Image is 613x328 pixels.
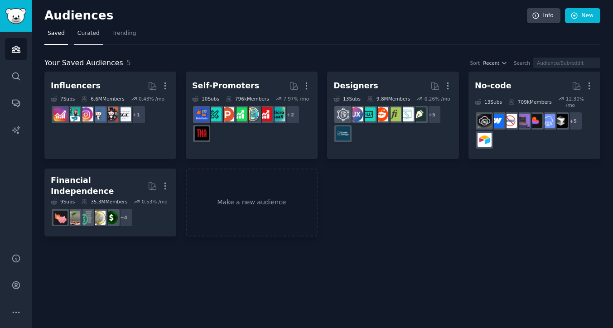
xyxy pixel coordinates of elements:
img: learndesign [336,126,350,140]
a: Influencers7Subs6.6MMembers0.43% /mo+1BeautyGuruChattersocialmediaInstagramInstagramMarketinginfl... [44,72,176,159]
img: betatests [195,107,209,121]
span: Trending [112,29,136,38]
img: TestMyApp [195,126,209,140]
img: InstagramGrowthTips [53,107,68,121]
div: Self-Promoters [192,80,259,92]
a: Saved [44,26,68,45]
img: youtubepromotion [258,107,272,121]
a: Info [527,8,560,24]
img: Airtable [478,133,492,147]
img: InstagramMarketing [79,107,93,121]
img: selfpromotion [233,107,247,121]
img: AppIdeas [246,107,260,121]
div: + 2 [281,105,300,124]
div: 9.8M Members [367,96,410,102]
div: 9 Sub s [51,198,75,205]
img: UKPersonalFinance [92,211,106,225]
img: influencermarketing [66,107,80,121]
button: Recent [483,60,507,66]
img: web_design [400,107,414,121]
a: No-code13Subs709kMembers12.30% /mo+5cursorSaaSlovablevibecodingnocodewebflowNoCodeSaaSAirtable [468,72,600,159]
div: Financial Independence [51,175,148,197]
div: 35.3M Members [81,198,127,205]
a: Designers13Subs9.8MMembers0.26% /mo+5graphic_designweb_designtypographylogodesignUI_DesignUXDesig... [327,72,459,159]
div: Influencers [51,80,101,92]
span: 5 [126,58,131,67]
span: Curated [77,29,100,38]
div: 12.30 % /mo [566,96,594,108]
span: Recent [483,60,499,66]
div: + 4 [114,208,133,227]
div: 6.6M Members [81,96,124,102]
div: 10 Sub s [192,96,219,102]
img: ProductHunters [220,107,234,121]
img: NoCodeSaaS [478,114,492,128]
a: Trending [109,26,139,45]
span: Saved [48,29,65,38]
div: 7 Sub s [51,96,75,102]
img: graphic_design [412,107,426,121]
img: FinancialPlanning [79,211,93,225]
div: + 5 [564,111,583,130]
div: 796k Members [226,96,269,102]
input: Audience/Subreddit [533,58,600,68]
img: vibecoding [516,114,530,128]
div: Designers [333,80,378,92]
a: Make a new audience [186,169,318,237]
div: 13 Sub s [475,96,502,108]
img: Fire [66,211,80,225]
a: Curated [74,26,103,45]
a: New [565,8,600,24]
div: 7.97 % /mo [283,96,309,102]
img: SaaS [541,114,555,128]
div: Search [514,60,530,66]
div: + 1 [127,105,146,124]
a: Self-Promoters10Subs796kMembers7.97% /mo+2microsaasyoutubepromotionAppIdeasselfpromotionProductHu... [186,72,318,159]
img: alphaandbetausers [208,107,222,121]
div: 0.26 % /mo [425,96,450,102]
img: userexperience [336,107,350,121]
img: fatFIRE [53,211,68,225]
img: microsaas [271,107,285,121]
div: 0.53 % /mo [142,198,168,205]
img: webflow [490,114,504,128]
a: Financial Independence9Subs35.3MMembers0.53% /mo+4MoneyUKPersonalFinanceFinancialPlanningFirefatFIRE [44,169,176,237]
img: Instagram [92,107,106,121]
img: logodesign [374,107,388,121]
img: Money [104,211,118,225]
img: UI_Design [362,107,376,121]
div: 13 Sub s [333,96,361,102]
img: socialmedia [104,107,118,121]
img: UXDesign [349,107,363,121]
div: 0.43 % /mo [139,96,164,102]
div: No-code [475,80,512,92]
img: lovable [528,114,542,128]
img: cursor [554,114,568,128]
img: BeautyGuruChatter [117,107,131,121]
div: Sort [470,60,480,66]
img: nocode [503,114,517,128]
img: GummySearch logo [5,8,26,24]
div: + 5 [422,105,441,124]
img: typography [387,107,401,121]
div: 709k Members [508,96,552,108]
h2: Audiences [44,9,527,23]
span: Your Saved Audiences [44,58,123,69]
